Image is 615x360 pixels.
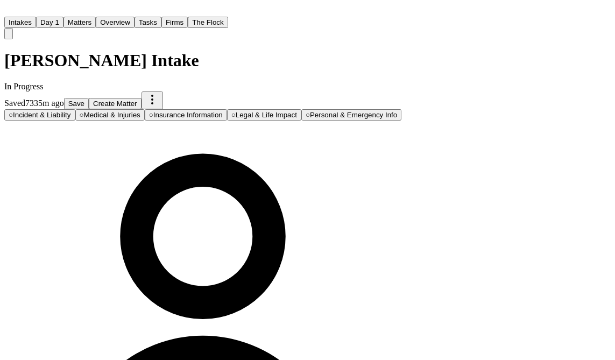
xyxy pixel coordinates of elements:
span: ○ [149,111,153,119]
button: Go to Incident & Liability [4,109,75,121]
a: Intakes [4,17,36,26]
button: Overview [96,17,135,28]
span: Incident & Liability [13,111,70,119]
button: Go to Insurance Information [145,109,227,121]
a: The Flock [188,17,228,26]
button: Day 1 [36,17,63,28]
button: Firms [161,17,188,28]
button: Tasks [135,17,161,28]
a: Home [4,7,17,16]
button: Go to Legal & Life Impact [227,109,301,121]
h1: [PERSON_NAME] Intake [4,51,401,70]
span: ○ [231,111,236,119]
span: In Progress [4,82,43,91]
a: Day 1 [36,17,63,26]
a: Tasks [135,17,161,26]
span: Personal & Emergency Info [310,111,397,119]
button: Create Matter [89,98,141,109]
span: Legal & Life Impact [236,111,297,119]
span: Insurance Information [153,111,223,119]
a: Firms [161,17,188,26]
button: The Flock [188,17,228,28]
span: Saved 7335m ago [4,98,64,108]
button: More actions [142,91,163,109]
button: Go to Personal & Emergency Info [301,109,401,121]
img: Finch Logo [4,4,17,15]
a: Matters [63,17,96,26]
button: Matters [63,17,96,28]
button: Save [64,98,89,109]
a: Overview [96,17,135,26]
span: ○ [80,111,84,119]
span: ○ [9,111,13,119]
button: Intakes [4,17,36,28]
span: ○ [306,111,310,119]
button: Go to Medical & Injuries [75,109,145,121]
span: Medical & Injuries [84,111,140,119]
